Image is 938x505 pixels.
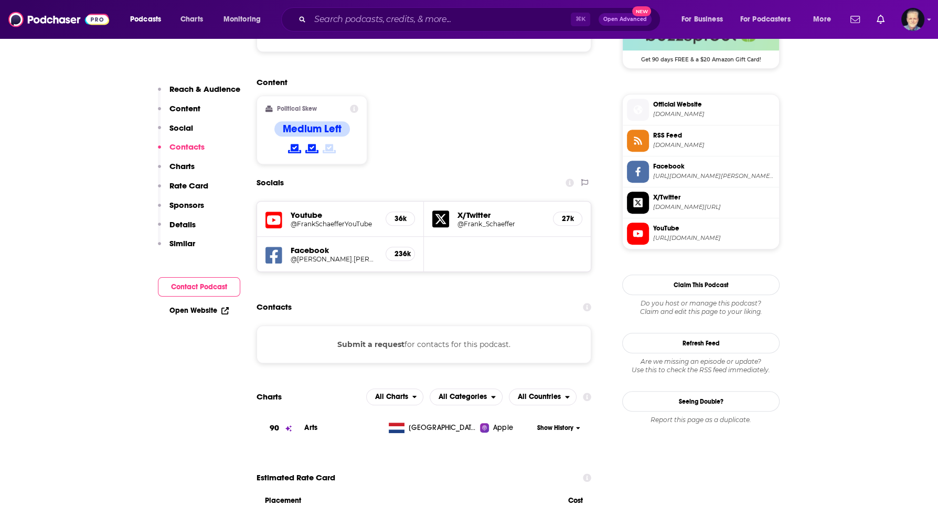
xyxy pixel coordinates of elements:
p: Reach & Audience [169,84,240,94]
button: Contacts [158,142,205,161]
span: Podcasts [130,12,161,27]
button: Show History [534,424,584,433]
h5: 236k [395,249,406,258]
div: Claim and edit this page to your liking. [622,299,780,316]
p: Charts [169,161,195,171]
button: Submit a request [337,339,404,350]
h5: X/Twitter [457,210,545,220]
span: Do you host or manage this podcast? [622,299,780,308]
button: Content [158,103,200,123]
button: Rate Card [158,181,208,200]
span: Open Advanced [603,17,647,22]
p: Similar [169,238,195,248]
h2: Socials [257,173,284,193]
span: Cost [568,496,583,505]
span: https://www.facebook.com/frank.schaeffer.16 [653,172,775,180]
span: More [813,12,831,27]
span: Show History [537,424,573,433]
button: Charts [158,161,195,181]
h5: @[PERSON_NAME].[PERSON_NAME].16 [291,255,377,263]
a: Facebook[URL][DOMAIN_NAME][PERSON_NAME][PERSON_NAME] [627,161,775,183]
button: open menu [806,11,844,28]
div: Report this page as a duplicate. [622,416,780,424]
span: All Charts [375,393,408,401]
a: Official Website[DOMAIN_NAME] [627,99,775,121]
button: Refresh Feed [622,333,780,353]
h2: Content [257,77,583,87]
button: Open AdvancedNew [599,13,652,26]
a: Seeing Double? [622,391,780,412]
button: Social [158,123,193,142]
a: 90 [257,414,304,443]
h2: Charts [257,392,282,402]
a: RSS Feed[DOMAIN_NAME] [627,130,775,152]
span: YouTube [653,224,775,233]
p: Contacts [169,142,205,152]
p: Content [169,103,200,113]
button: open menu [674,11,736,28]
p: Details [169,219,196,229]
span: Charts [180,12,203,27]
img: Podchaser - Follow, Share and Rate Podcasts [8,9,109,29]
a: Buzzsprout Deal: Get 90 days FREE & a $20 Amazon Gift Card! [623,19,779,62]
h2: Political Skew [277,105,317,112]
span: lovechildrenplanet.com [653,110,775,118]
div: for contacts for this podcast. [257,325,591,363]
h4: Medium Left [283,122,342,135]
img: User Profile [901,8,924,31]
button: open menu [430,388,503,405]
h5: 27k [562,214,573,223]
span: Estimated Rate Card [257,468,335,488]
h2: Countries [509,388,577,405]
button: open menu [123,11,175,28]
span: https://www.youtube.com/@FrankSchaefferYouTube [653,234,775,242]
button: Claim This Podcast [622,275,780,295]
span: Logged in as JonesLiterary [901,8,924,31]
h2: Contacts [257,297,292,317]
p: Sponsors [169,200,204,210]
span: Get 90 days FREE & a $20 Amazon Gift Card! [623,50,779,63]
div: Search podcasts, credits, & more... [291,7,670,31]
button: Contact Podcast [158,277,240,297]
span: X/Twitter [653,193,775,202]
h5: Youtube [291,210,377,220]
span: Netherlands [409,423,477,433]
span: New [632,6,651,16]
a: Show notifications dropdown [846,10,864,28]
a: @FrankSchaefferYouTube [291,220,377,228]
p: Rate Card [169,181,208,191]
span: All Countries [518,393,561,401]
a: X/Twitter[DOMAIN_NAME][URL] [627,192,775,214]
button: open menu [509,388,577,405]
span: Official Website [653,100,775,109]
span: Placement [265,496,559,505]
a: Open Website [169,306,229,315]
button: Show profile menu [901,8,924,31]
h3: 90 [270,422,279,434]
a: Show notifications dropdown [872,10,889,28]
div: Are we missing an episode or update? Use this to check the RSS feed immediately. [622,357,780,374]
a: Arts [304,423,317,432]
span: All Categories [439,393,487,401]
button: Details [158,219,196,239]
span: Apple [493,423,513,433]
span: feeds.buzzsprout.com [653,141,775,149]
button: Reach & Audience [158,84,240,103]
h2: Platforms [366,388,424,405]
button: Similar [158,238,195,258]
span: Facebook [653,162,775,171]
button: open menu [733,11,806,28]
h5: @Frank_Schaeffer [457,220,545,228]
h5: 36k [395,214,406,223]
p: Social [169,123,193,133]
input: Search podcasts, credits, & more... [310,11,571,28]
span: RSS Feed [653,131,775,140]
span: For Podcasters [740,12,791,27]
button: Sponsors [158,200,204,219]
a: YouTube[URL][DOMAIN_NAME] [627,223,775,245]
button: open menu [366,388,424,405]
h2: Categories [430,388,503,405]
